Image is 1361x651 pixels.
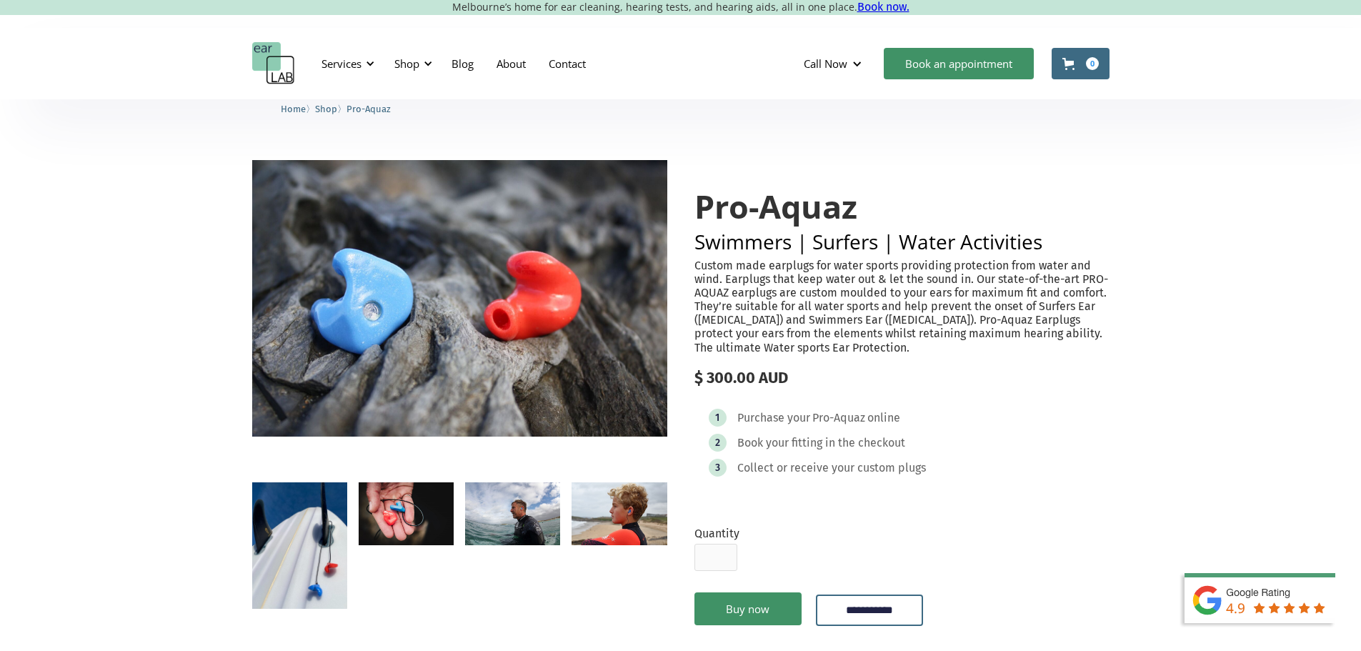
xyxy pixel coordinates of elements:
div: Shop [394,56,419,71]
div: Book your fitting in the checkout [737,436,905,450]
label: Quantity [694,527,739,540]
a: open lightbox [252,160,667,437]
div: Shop [386,42,437,85]
a: home [252,42,295,85]
div: Call Now [792,42,877,85]
a: Pro-Aquaz [347,101,391,115]
a: open lightbox [465,482,560,546]
h2: Swimmers | Surfers | Water Activities [694,232,1110,252]
a: Shop [315,101,337,115]
div: Services [321,56,362,71]
a: Contact [537,43,597,84]
a: Book an appointment [884,48,1034,79]
div: Services [313,42,379,85]
a: Home [281,101,306,115]
span: Home [281,104,306,114]
a: Blog [440,43,485,84]
li: 〉 [315,101,347,116]
span: Shop [315,104,337,114]
a: open lightbox [572,482,667,546]
a: open lightbox [359,482,454,546]
div: online [867,411,900,425]
a: open lightbox [252,482,347,609]
div: Collect or receive your custom plugs [737,461,926,475]
div: 0 [1086,57,1099,70]
div: 2 [715,437,720,448]
div: Call Now [804,56,847,71]
a: Open cart [1052,48,1110,79]
a: About [485,43,537,84]
p: Custom made earplugs for water sports providing protection from water and wind. Earplugs that kee... [694,259,1110,354]
a: Buy now [694,592,802,625]
h1: Pro-Aquaz [694,189,1110,224]
img: Pro-Aquaz [252,160,667,437]
div: $ 300.00 AUD [694,369,1110,387]
li: 〉 [281,101,315,116]
span: Pro-Aquaz [347,104,391,114]
div: Purchase your [737,411,810,425]
div: 1 [715,412,719,423]
div: 3 [715,462,720,473]
div: Pro-Aquaz [812,411,865,425]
